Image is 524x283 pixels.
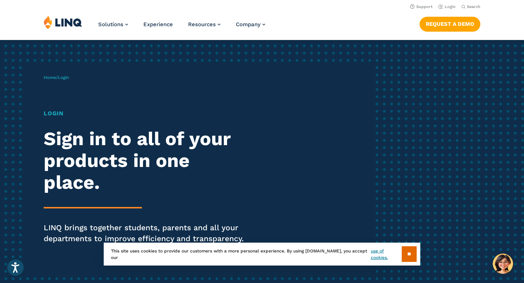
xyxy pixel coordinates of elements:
[438,4,456,9] a: Login
[58,75,69,80] span: Login
[98,21,123,28] span: Solutions
[493,254,513,274] button: Hello, have a question? Let’s chat.
[44,75,69,80] span: /
[44,109,246,118] h1: Login
[44,75,56,80] a: Home
[467,4,480,9] span: Search
[104,243,420,266] div: This site uses cookies to provide our customers with a more personal experience. By using [DOMAIN...
[371,248,402,261] a: use of cookies.
[461,4,480,9] button: Open Search Bar
[420,17,480,31] a: Request a Demo
[44,15,82,29] img: LINQ | K‑12 Software
[236,21,265,28] a: Company
[98,21,128,28] a: Solutions
[98,15,265,39] nav: Primary Navigation
[44,222,246,244] p: LINQ brings together students, parents and all your departments to improve efficiency and transpa...
[410,4,433,9] a: Support
[188,21,216,28] span: Resources
[236,21,261,28] span: Company
[44,128,246,193] h2: Sign in to all of your products in one place.
[420,15,480,31] nav: Button Navigation
[143,21,173,28] a: Experience
[188,21,221,28] a: Resources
